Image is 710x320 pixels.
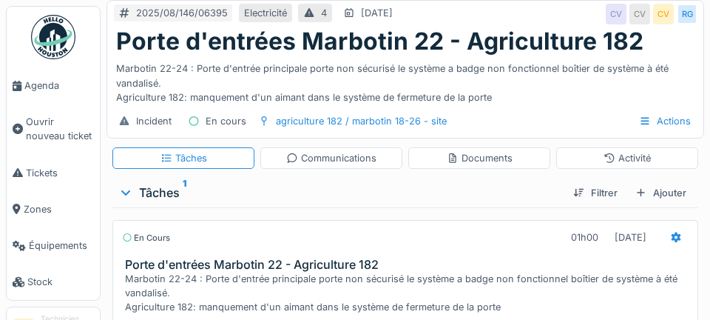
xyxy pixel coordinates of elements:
[7,227,100,264] a: Équipements
[615,230,646,244] div: [DATE]
[321,6,327,20] div: 4
[122,232,170,244] div: En cours
[116,56,694,104] div: Marbotin 22-24 : Porte d'entrée principale porte non sécurisé le système a badge non fonctionnel ...
[31,15,75,59] img: Badge_color-CXgf-gQk.svg
[26,166,94,180] span: Tickets
[118,184,561,201] div: Tâches
[244,6,287,20] div: Electricité
[125,272,692,315] div: Marbotin 22-24 : Porte d'entrée principale porte non sécurisé le système a badge non fonctionnel ...
[29,239,94,253] span: Équipements
[571,230,598,244] div: 01h00
[286,151,376,165] div: Communications
[183,184,186,201] sup: 1
[24,202,94,216] span: Zones
[606,4,626,24] div: CV
[7,191,100,227] a: Zones
[653,4,674,24] div: CV
[206,114,246,128] div: En cours
[136,114,172,128] div: Incident
[7,67,100,104] a: Agenda
[24,79,94,93] span: Agenda
[603,151,651,165] div: Activité
[632,110,697,132] div: Actions
[447,151,513,165] div: Documents
[27,275,94,289] span: Stock
[629,4,650,24] div: CV
[276,114,447,128] div: agriculture 182 / marbotin 18-26 - site
[567,183,623,203] div: Filtrer
[677,4,697,24] div: RG
[26,115,94,143] span: Ouvrir nouveau ticket
[125,258,692,272] h3: Porte d'entrées Marbotin 22 - Agriculture 182
[136,6,228,20] div: 2025/08/146/06395
[629,183,692,203] div: Ajouter
[160,151,207,165] div: Tâches
[361,6,393,20] div: [DATE]
[7,155,100,191] a: Tickets
[7,104,100,154] a: Ouvrir nouveau ticket
[116,27,643,56] h1: Porte d'entrées Marbotin 22 - Agriculture 182
[7,264,100,300] a: Stock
